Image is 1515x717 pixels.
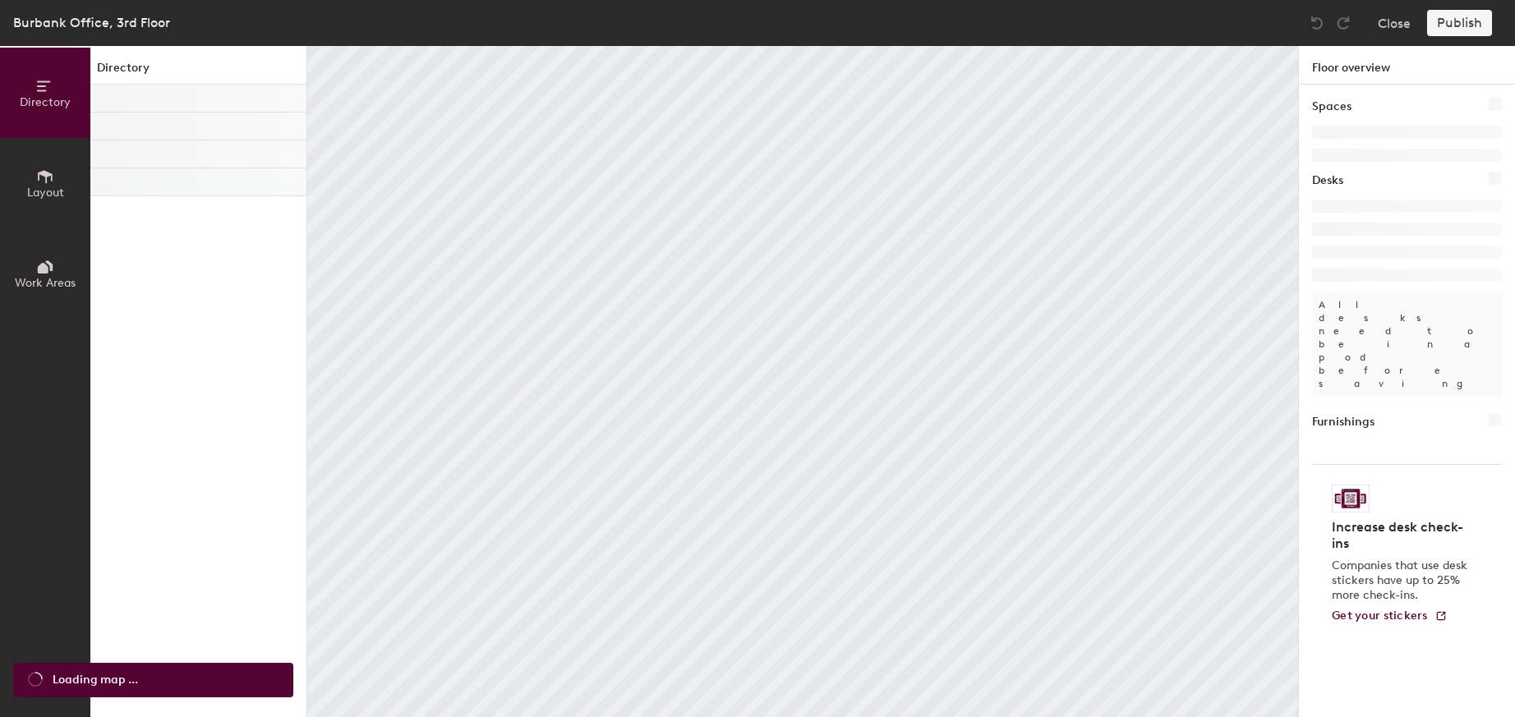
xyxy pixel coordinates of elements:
span: Directory [20,95,71,109]
h1: Floor overview [1299,46,1515,85]
p: All desks need to be in a pod before saving [1312,292,1502,397]
h1: Spaces [1312,98,1352,116]
h1: Directory [90,59,306,85]
img: Redo [1335,15,1352,31]
span: Work Areas [15,276,76,290]
canvas: Map [307,46,1298,717]
p: Companies that use desk stickers have up to 25% more check-ins. [1332,558,1472,603]
a: Get your stickers [1332,609,1448,623]
h1: Furnishings [1312,413,1375,431]
span: Layout [27,186,64,200]
span: Loading map ... [53,671,138,689]
h1: Desks [1312,172,1343,190]
span: Get your stickers [1332,609,1428,623]
img: Undo [1309,15,1325,31]
button: Close [1378,10,1411,36]
div: Burbank Office, 3rd Floor [13,12,170,33]
h4: Increase desk check-ins [1332,519,1472,552]
img: Sticker logo [1332,485,1370,512]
